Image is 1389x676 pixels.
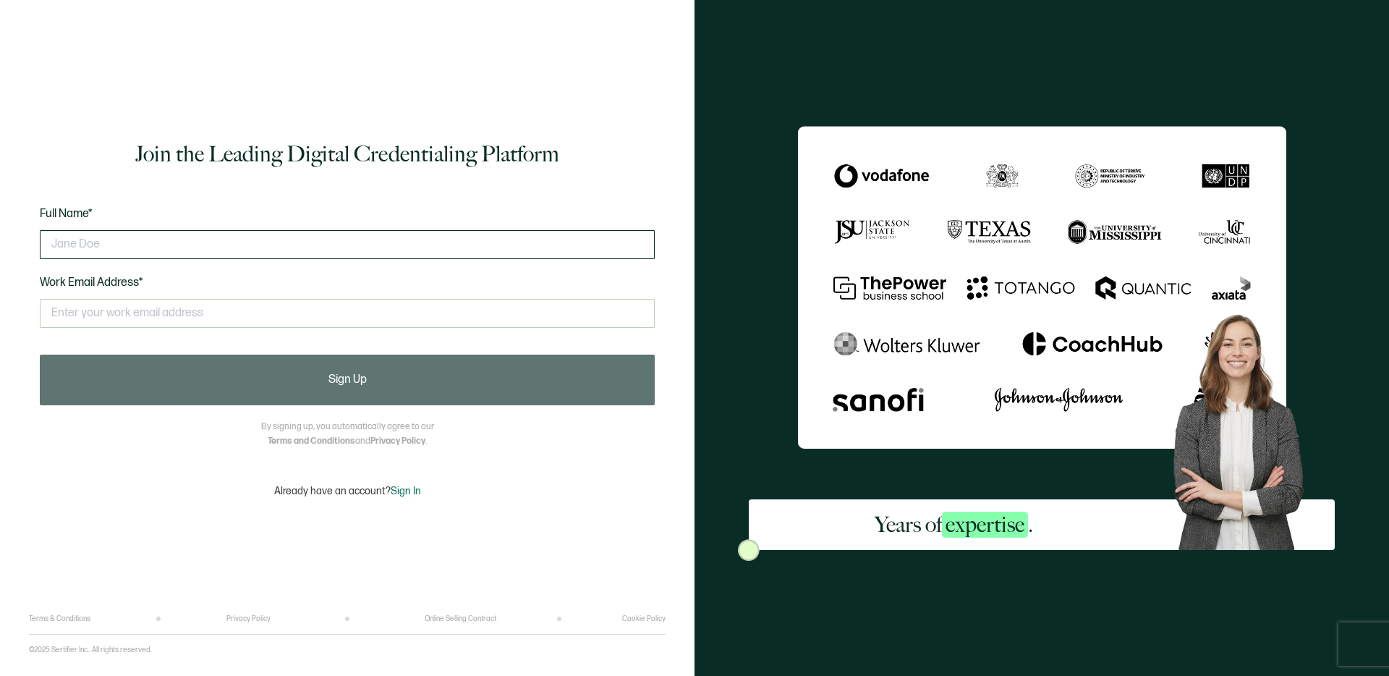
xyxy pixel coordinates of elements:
[29,646,152,654] p: ©2025 Sertifier Inc.. All rights reserved.
[942,512,1028,538] span: expertise
[226,614,271,623] a: Privacy Policy
[1159,303,1335,549] img: Sertifier Signup - Years of <span class="strong-h">expertise</span>. Hero
[798,126,1286,448] img: Sertifier Signup - Years of <span class="strong-h">expertise</span>.
[328,374,367,386] span: Sign Up
[622,614,666,623] a: Cookie Policy
[135,140,559,169] h1: Join the Leading Digital Credentialing Platform
[261,420,434,449] p: By signing up, you automatically agree to our and .
[875,510,1033,539] h2: Years of .
[391,485,421,497] span: Sign In
[40,207,93,221] span: Full Name*
[29,614,90,623] a: Terms & Conditions
[274,485,421,497] p: Already have an account?
[40,230,655,259] input: Jane Doe
[40,276,143,290] span: Work Email Address*
[370,436,425,447] a: Privacy Policy
[40,299,655,328] input: Enter your work email address
[40,355,655,405] button: Sign Up
[425,614,496,623] a: Online Selling Contract
[738,539,760,561] img: Sertifier Signup
[268,436,355,447] a: Terms and Conditions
